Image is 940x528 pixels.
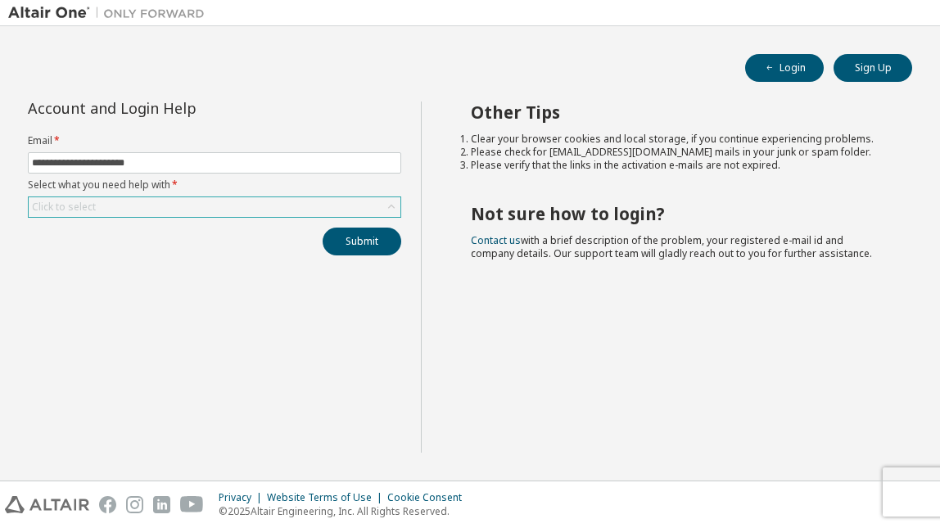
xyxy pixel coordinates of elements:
img: altair_logo.svg [5,496,89,513]
div: Website Terms of Use [267,491,387,504]
span: with a brief description of the problem, your registered e-mail id and company details. Our suppo... [471,233,872,260]
p: © 2025 Altair Engineering, Inc. All Rights Reserved. [219,504,472,518]
h2: Not sure how to login? [471,203,884,224]
div: Privacy [219,491,267,504]
label: Select what you need help with [28,178,401,192]
div: Cookie Consent [387,491,472,504]
img: instagram.svg [126,496,143,513]
li: Clear your browser cookies and local storage, if you continue experiencing problems. [471,133,884,146]
li: Please check for [EMAIL_ADDRESS][DOMAIN_NAME] mails in your junk or spam folder. [471,146,884,159]
button: Submit [323,228,401,255]
div: Click to select [32,201,96,214]
img: Altair One [8,5,213,21]
div: Account and Login Help [28,102,327,115]
a: Contact us [471,233,521,247]
label: Email [28,134,401,147]
div: Click to select [29,197,400,217]
img: facebook.svg [99,496,116,513]
img: youtube.svg [180,496,204,513]
img: linkedin.svg [153,496,170,513]
button: Login [745,54,824,82]
li: Please verify that the links in the activation e-mails are not expired. [471,159,884,172]
button: Sign Up [834,54,912,82]
h2: Other Tips [471,102,884,123]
